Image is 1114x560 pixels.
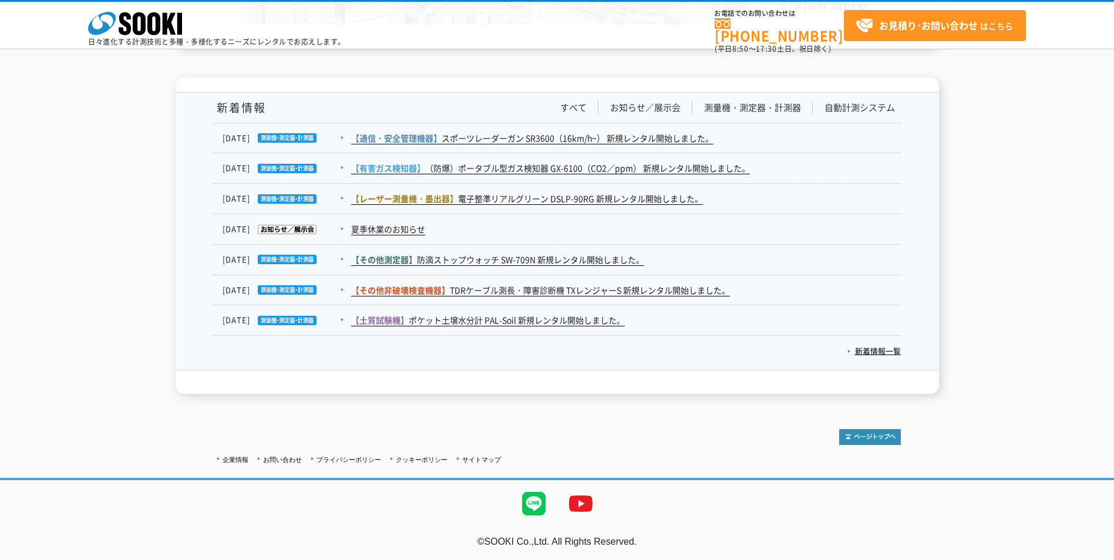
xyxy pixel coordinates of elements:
[462,456,501,463] a: サイトマップ
[560,102,587,114] a: すべて
[704,102,801,114] a: 測量機・測定器・計測器
[351,193,458,204] span: 【レーザー測量機・墨出器】
[839,429,901,445] img: トップページへ
[396,456,447,463] a: クッキーポリシー
[223,162,350,174] dt: [DATE]
[510,480,557,527] img: LINE
[715,10,844,17] span: お電話でのお問い合わせは
[351,162,425,174] span: 【有害ガス検知器】
[844,10,1026,41] a: お見積り･お問い合わせはこちら
[223,132,350,144] dt: [DATE]
[351,314,409,326] span: 【土質試験機】
[879,18,978,32] strong: お見積り･お問い合わせ
[610,102,681,114] a: お知らせ／展示会
[351,132,442,144] span: 【通信・安全管理機器】
[263,456,302,463] a: お問い合わせ
[223,314,350,326] dt: [DATE]
[351,254,417,265] span: 【その他測定器】
[351,193,703,205] a: 【レーザー測量機・墨出器】電子整準リアルグリーン DSLP-90RG 新規レンタル開始しました。
[715,43,831,54] span: (平日 ～ 土日、祝日除く)
[223,223,350,235] dt: [DATE]
[250,225,317,234] img: お知らせ／展示会
[856,17,1013,35] span: はこちら
[250,194,317,204] img: 測量機・測定器・計測器
[223,254,350,266] dt: [DATE]
[250,255,317,264] img: 測量機・測定器・計測器
[732,43,749,54] span: 8:50
[824,102,895,114] a: 自動計測システム
[351,314,625,326] a: 【土質試験機】ポケット土壌水分計 PAL-Soil 新規レンタル開始しました。
[351,284,450,296] span: 【その他非破壊検査機器】
[250,133,317,143] img: 測量機・測定器・計測器
[351,284,730,296] a: 【その他非破壊検査機器】TDRケーブル測長・障害診断機 TXレンジャーS 新規レンタル開始しました。
[351,223,425,235] a: 夏季休業のお知らせ
[756,43,777,54] span: 17:30
[557,480,604,527] img: YouTube
[351,254,644,266] a: 【その他測定器】防滴ストップウォッチ SW-709N 新規レンタル開始しました。
[223,193,350,205] dt: [DATE]
[1069,548,1114,558] a: テストMail
[250,285,317,295] img: 測量機・測定器・計測器
[351,132,714,144] a: 【通信・安全管理機器】スポーツレーダーガン SR3600（16km/h~） 新規レンタル開始しました。
[250,164,317,173] img: 測量機・測定器・計測器
[715,18,844,42] a: [PHONE_NUMBER]
[223,456,248,463] a: 企業情報
[250,316,317,325] img: 測量機・測定器・計測器
[214,102,266,114] h1: 新着情報
[847,345,901,356] a: 新着情報一覧
[88,38,345,45] p: 日々進化する計測技術と多種・多様化するニーズにレンタルでお応えします。
[351,162,750,174] a: 【有害ガス検知器】（防爆）ポータブル型ガス検知器 GX-6100（CO2／ppm） 新規レンタル開始しました。
[223,284,350,296] dt: [DATE]
[317,456,381,463] a: プライバシーポリシー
